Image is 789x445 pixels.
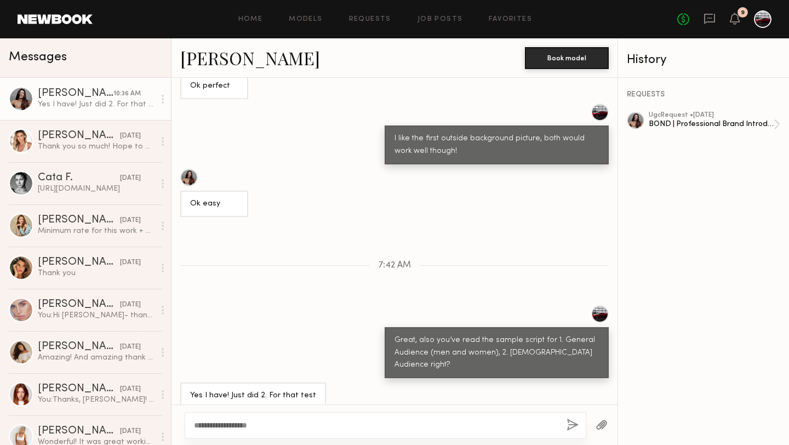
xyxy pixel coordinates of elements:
div: You: Hi [PERSON_NAME]- thank you so much! It was great working with you :) [38,310,155,321]
div: 10:36 AM [113,89,141,99]
a: Job Posts [418,16,463,23]
div: I like the first outside background picture, both would work well though! [395,133,599,158]
div: BOND | Professional Brand Introduction Video [649,119,774,129]
span: 7:42 AM [379,261,411,270]
div: [DATE] [120,300,141,310]
div: [PERSON_NAME] [38,257,120,268]
div: [PERSON_NAME] [PERSON_NAME] [38,130,120,141]
a: Models [289,16,322,23]
div: [DATE] [120,131,141,141]
div: Great, also you’ve read the sample script for 1. General Audience (men and women), 2. [DEMOGRAPHI... [395,334,599,372]
a: Requests [349,16,391,23]
div: Ok easy [190,198,238,210]
a: ugcRequest •[DATE]BOND | Professional Brand Introduction Video [649,112,780,137]
div: [URL][DOMAIN_NAME] [38,184,155,194]
div: ugc Request • [DATE] [649,112,774,119]
div: [PERSON_NAME] [38,88,113,99]
div: REQUESTS [627,91,780,99]
div: [PERSON_NAME] [38,426,120,437]
div: 9 [741,10,745,16]
div: Cata F. [38,173,120,184]
div: [DATE] [120,215,141,226]
div: [DATE] [120,258,141,268]
div: Ok perfect [190,80,238,93]
div: [DATE] [120,384,141,395]
div: [DATE] [120,173,141,184]
div: Thank you so much! Hope to work with you again in the future. Have a great week! :) [38,141,155,152]
span: Messages [9,51,67,64]
a: [PERSON_NAME] [180,46,320,70]
div: [PERSON_NAME] [38,341,120,352]
div: Amazing! And amazing thank you! [38,352,155,363]
div: [PERSON_NAME] [38,299,120,310]
div: Thank you [38,268,155,278]
div: History [627,54,780,66]
a: Book model [525,53,609,62]
a: Favorites [489,16,532,23]
div: Yes I have! Just did 2. For that test [38,99,155,110]
div: Yes I have! Just did 2. For that test [190,390,316,402]
div: [PERSON_NAME] [38,215,120,226]
div: [DATE] [120,426,141,437]
div: [DATE] [120,342,141,352]
button: Book model [525,47,609,69]
div: You: Thanks, [PERSON_NAME]! It was a pleasure working with you! :) Also, if you'd like to join ou... [38,395,155,405]
a: Home [238,16,263,23]
div: [PERSON_NAME] [38,384,120,395]
div: Minimum rate for this work + usage is 2K [38,226,155,236]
